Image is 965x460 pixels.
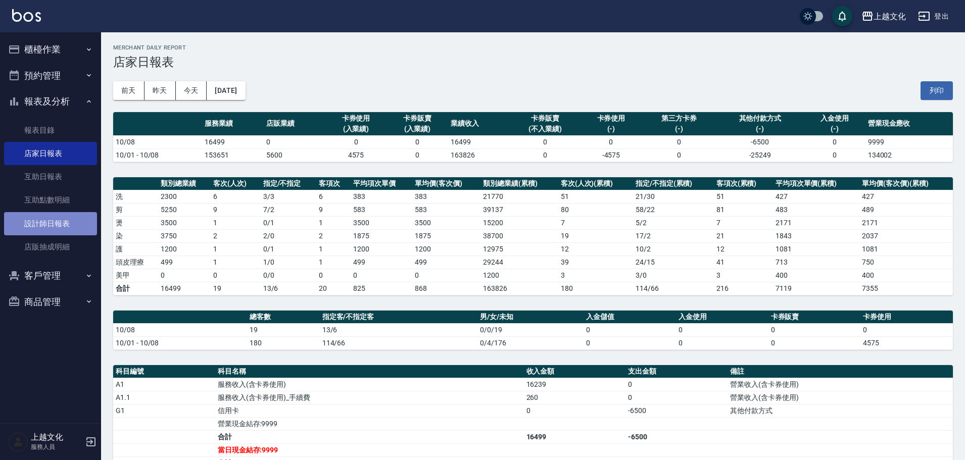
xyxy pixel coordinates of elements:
[412,203,480,216] td: 583
[714,282,773,295] td: 216
[859,229,953,242] td: 2037
[448,148,510,162] td: 163826
[558,177,633,190] th: 客次(人次)(累積)
[558,216,633,229] td: 7
[113,242,158,255] td: 護
[773,229,860,242] td: 1843
[633,190,714,203] td: 21 / 30
[158,190,211,203] td: 2300
[247,323,320,336] td: 19
[325,148,387,162] td: 4575
[4,165,97,188] a: 互助日報表
[211,282,261,295] td: 19
[264,135,325,148] td: 0
[644,113,713,124] div: 第三方卡券
[728,378,953,391] td: 營業收入(含卡券使用)
[633,203,714,216] td: 58 / 22
[8,432,28,452] img: Person
[316,229,351,242] td: 2
[510,135,581,148] td: 0
[351,216,412,229] td: 3500
[480,203,558,216] td: 39137
[144,81,176,100] button: 昨天
[211,242,261,255] td: 1
[832,6,852,26] button: save
[558,255,633,269] td: 39
[113,255,158,269] td: 頭皮理療
[316,216,351,229] td: 1
[448,112,510,136] th: 業績收入
[202,135,264,148] td: 16499
[773,269,860,282] td: 400
[676,323,768,336] td: 0
[211,255,261,269] td: 1
[477,323,584,336] td: 0/0/19
[4,119,97,142] a: 報表目錄
[4,289,97,315] button: 商品管理
[804,148,865,162] td: 0
[261,242,317,255] td: 0 / 1
[12,9,41,22] img: Logo
[113,190,158,203] td: 洗
[581,148,642,162] td: -4575
[351,229,412,242] td: 1875
[389,113,446,124] div: 卡券販賣
[412,269,480,282] td: 0
[158,242,211,255] td: 1200
[625,391,728,404] td: 0
[412,177,480,190] th: 單均價(客次價)
[389,124,446,134] div: (入業績)
[625,378,728,391] td: 0
[524,430,626,443] td: 16499
[113,203,158,216] td: 剪
[728,365,953,378] th: 備註
[325,135,387,148] td: 0
[113,336,247,349] td: 10/01 - 10/08
[351,203,412,216] td: 583
[113,112,953,162] table: a dense table
[351,177,412,190] th: 平均項次單價
[261,269,317,282] td: 0 / 0
[714,216,773,229] td: 7
[768,323,861,336] td: 0
[215,417,524,430] td: 營業現金結存:9999
[247,311,320,324] th: 總客數
[859,203,953,216] td: 489
[320,311,478,324] th: 指定客/不指定客
[874,10,906,23] div: 上越文化
[4,142,97,165] a: 店家日報表
[158,282,211,295] td: 16499
[207,81,245,100] button: [DATE]
[113,148,202,162] td: 10/01 - 10/08
[524,365,626,378] th: 收入金額
[642,135,716,148] td: 0
[215,430,524,443] td: 合計
[211,229,261,242] td: 2
[583,113,640,124] div: 卡券使用
[716,148,804,162] td: -25249
[113,378,215,391] td: A1
[480,242,558,255] td: 12975
[714,242,773,255] td: 12
[644,124,713,134] div: (-)
[113,282,158,295] td: 合計
[211,203,261,216] td: 9
[714,177,773,190] th: 客項次(累積)
[583,124,640,134] div: (-)
[914,7,953,26] button: 登出
[4,63,97,89] button: 預約管理
[773,282,860,295] td: 7119
[261,229,317,242] td: 2 / 0
[215,365,524,378] th: 科目名稱
[524,378,626,391] td: 16239
[633,177,714,190] th: 指定/不指定(累積)
[412,255,480,269] td: 499
[558,282,633,295] td: 180
[859,269,953,282] td: 400
[773,216,860,229] td: 2171
[865,148,953,162] td: 134002
[558,229,633,242] td: 19
[328,124,384,134] div: (入業績)
[859,190,953,203] td: 427
[316,177,351,190] th: 客項次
